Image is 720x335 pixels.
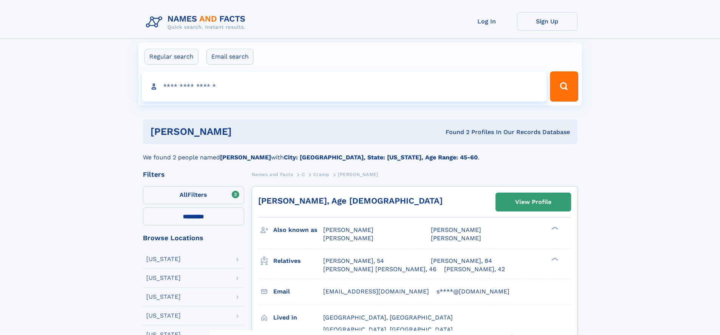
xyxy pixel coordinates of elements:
[431,257,492,265] a: [PERSON_NAME], 84
[323,314,453,321] span: [GEOGRAPHIC_DATA], [GEOGRAPHIC_DATA]
[550,71,578,102] button: Search Button
[146,294,181,300] div: [US_STATE]
[220,154,271,161] b: [PERSON_NAME]
[338,172,378,177] span: [PERSON_NAME]
[302,172,305,177] span: C
[444,265,505,273] a: [PERSON_NAME], 42
[323,257,384,265] a: [PERSON_NAME], 54
[146,256,181,262] div: [US_STATE]
[323,265,437,273] a: [PERSON_NAME] [PERSON_NAME], 46
[146,275,181,281] div: [US_STATE]
[143,12,252,32] img: Logo Names and Facts
[313,170,329,179] a: Cramp
[496,193,571,211] a: View Profile
[273,311,323,324] h3: Lived in
[258,196,443,205] a: [PERSON_NAME], Age [DEMOGRAPHIC_DATA]
[550,256,559,261] div: ❯
[206,49,254,65] label: Email search
[323,235,373,242] span: [PERSON_NAME]
[517,12,578,31] a: Sign Up
[431,235,481,242] span: [PERSON_NAME]
[143,186,244,204] label: Filters
[323,288,429,295] span: [EMAIL_ADDRESS][DOMAIN_NAME]
[323,226,373,233] span: [PERSON_NAME]
[143,235,244,241] div: Browse Locations
[273,285,323,298] h3: Email
[284,154,478,161] b: City: [GEOGRAPHIC_DATA], State: [US_STATE], Age Range: 45-60
[150,127,339,136] h1: [PERSON_NAME]
[313,172,329,177] span: Cramp
[339,128,570,136] div: Found 2 Profiles In Our Records Database
[143,171,244,178] div: Filters
[515,193,551,211] div: View Profile
[323,326,453,333] span: [GEOGRAPHIC_DATA], [GEOGRAPHIC_DATA]
[302,170,305,179] a: C
[273,224,323,236] h3: Also known as
[146,313,181,319] div: [US_STATE]
[144,49,198,65] label: Regular search
[143,144,578,162] div: We found 2 people named with .
[457,12,517,31] a: Log In
[273,255,323,267] h3: Relatives
[252,170,293,179] a: Names and Facts
[431,226,481,233] span: [PERSON_NAME]
[180,191,187,198] span: All
[550,226,559,231] div: ❯
[142,71,547,102] input: search input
